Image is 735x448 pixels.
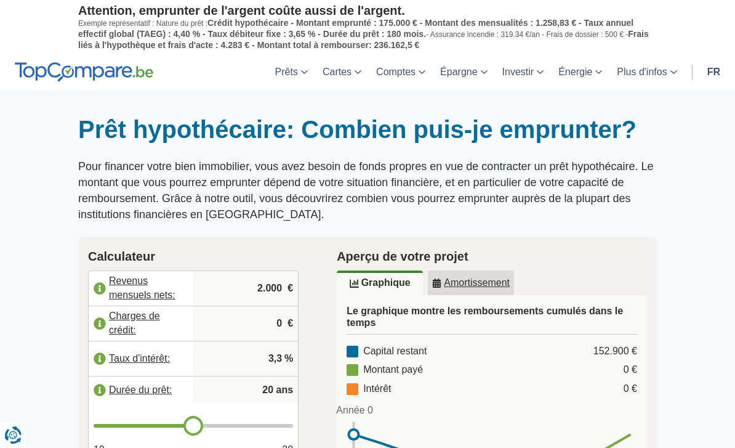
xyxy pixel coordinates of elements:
div: 0 € [624,363,637,377]
input: | [198,272,293,305]
a: Plus d'infos [609,54,684,90]
a: Comptes [369,54,433,90]
span: Frais liés à l'hypothèque et frais d'acte : 4.283 € - Montant total à rembourser: 236.162,5 € [78,29,649,50]
label: Durée du prêt: [89,377,193,404]
h3: Le graphique montre les remboursements cumulés dans le temps [347,305,637,334]
img: TopCompare [15,62,153,82]
h1: Prêt hypothécaire: Combien puis-je emprunter? [78,115,657,144]
u: Amortissement [432,278,510,288]
a: Prêts [268,54,315,90]
a: Énergie [551,54,609,90]
h2: Aperçu de votre projet [337,247,647,266]
input: | [198,307,293,340]
a: Épargne [433,54,495,90]
label: Charges de crédit: [89,310,193,337]
p: Exemple représentatif : Nature du prêt : - Assurance incendie : 319.34 €/an - Frais de dossier : ... [78,18,657,51]
span: € [287,282,293,296]
u: Graphique [350,278,411,288]
div: 0 € [624,382,637,396]
label: Revenus mensuels nets: [89,275,193,302]
a: Investir [495,54,552,90]
span: % [284,352,293,366]
span: € [287,317,293,331]
p: Attention, emprunter de l'argent coûte aussi de l'argent. [78,3,657,18]
div: 152.900 € [593,344,637,359]
label: Taux d'intérêt: [89,345,193,372]
div: Capital restant [347,344,427,359]
p: Pour financer votre bien immobilier, vous avez besoin de fonds propres en vue de contracter un pr... [78,159,657,222]
h2: Calculateur [88,247,299,266]
a: fr [700,54,728,90]
span: Crédit hypothécaire - Montant emprunté : 175.000 € - Montant des mensualités : 1.258,83 € - Taux ... [78,18,633,39]
input: | [198,342,293,375]
div: Montant payé [347,363,423,377]
div: Intérêt [347,382,391,396]
span: ans [276,383,294,397]
a: Cartes [315,54,369,90]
